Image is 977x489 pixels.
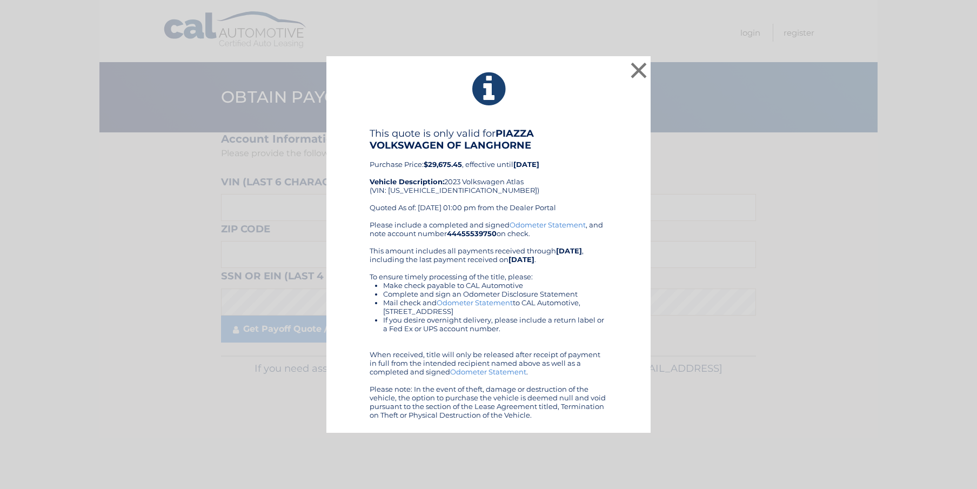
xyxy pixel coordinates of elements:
[370,128,607,151] h4: This quote is only valid for
[508,255,534,264] b: [DATE]
[437,298,513,307] a: Odometer Statement
[383,290,607,298] li: Complete and sign an Odometer Disclosure Statement
[628,59,650,81] button: ×
[383,281,607,290] li: Make check payable to CAL Automotive
[556,246,582,255] b: [DATE]
[450,367,526,376] a: Odometer Statement
[383,298,607,316] li: Mail check and to CAL Automotive, [STREET_ADDRESS]
[370,128,534,151] b: PIAZZA VOLKSWAGEN OF LANGHORNE
[383,316,607,333] li: If you desire overnight delivery, please include a return label or a Fed Ex or UPS account number.
[370,220,607,419] div: Please include a completed and signed , and note account number on check. This amount includes al...
[447,229,497,238] b: 44455539750
[510,220,586,229] a: Odometer Statement
[424,160,462,169] b: $29,675.45
[513,160,539,169] b: [DATE]
[370,177,444,186] strong: Vehicle Description:
[370,128,607,220] div: Purchase Price: , effective until 2023 Volkswagen Atlas (VIN: [US_VEHICLE_IDENTIFICATION_NUMBER])...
